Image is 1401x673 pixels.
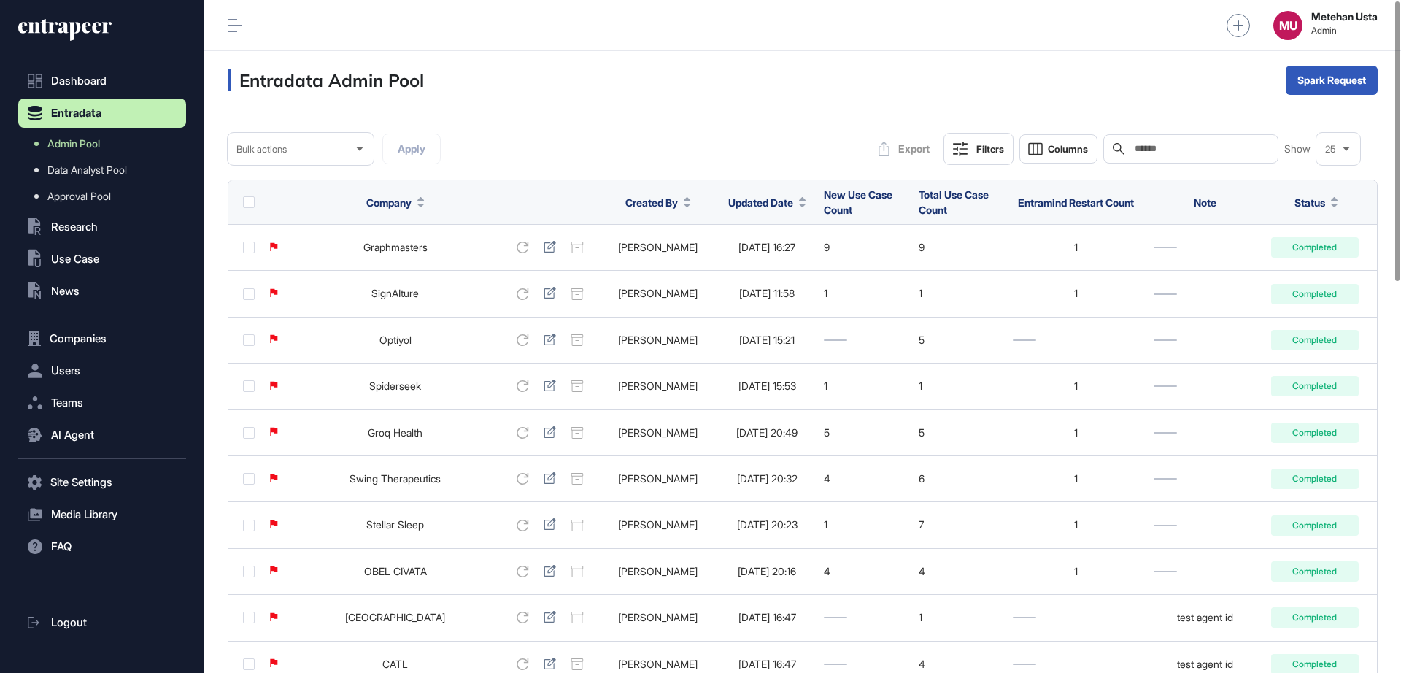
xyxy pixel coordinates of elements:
a: SignAIture [371,287,419,299]
span: Admin [1311,26,1378,36]
a: [PERSON_NAME] [618,426,698,439]
div: [DATE] 16:47 [725,612,810,623]
div: [DATE] 16:27 [725,242,810,253]
div: 1 [1013,242,1139,253]
div: Completed [1271,284,1359,304]
a: [PERSON_NAME] [618,658,698,670]
a: [GEOGRAPHIC_DATA] [345,611,445,623]
div: 1 [1013,566,1139,577]
span: Updated Date [728,195,793,210]
a: Swing Therapeutics [350,472,441,485]
div: 1 [1013,380,1139,392]
span: Show [1284,143,1311,155]
a: OBEL CIVATA [364,565,427,577]
span: Media Library [51,509,117,520]
div: [DATE] 15:53 [725,380,810,392]
a: Stellar Sleep [366,518,424,531]
div: [DATE] 20:16 [725,566,810,577]
div: 4 [919,658,998,670]
div: 1 [824,288,903,299]
div: 5 [824,427,903,439]
button: MU [1273,11,1302,40]
button: Site Settings [18,468,186,497]
span: Status [1294,195,1325,210]
span: Bulk actions [236,144,287,155]
div: 1 [824,380,903,392]
a: CATL [382,658,408,670]
strong: Metehan Usta [1311,11,1378,23]
a: [PERSON_NAME] [618,611,698,623]
a: Logout [18,608,186,637]
div: [DATE] 20:32 [725,473,810,485]
a: [PERSON_NAME] [618,287,698,299]
span: Entradata [51,107,101,119]
button: Export [871,134,938,164]
div: 1 [919,288,998,299]
button: Updated Date [728,195,806,210]
a: [PERSON_NAME] [618,334,698,346]
a: Optiyol [379,334,412,346]
div: [DATE] 20:23 [725,519,810,531]
div: 5 [919,334,998,346]
div: 1 [919,380,998,392]
div: 4 [824,473,903,485]
a: [PERSON_NAME] [618,380,698,392]
h3: Entradata Admin Pool [228,69,424,91]
span: Company [366,195,412,210]
button: Research [18,212,186,242]
div: Completed [1271,561,1359,582]
span: Use Case [51,253,99,265]
button: Entradata [18,99,186,128]
span: Total Use Case Count [919,188,989,216]
div: 7 [919,519,998,531]
div: Completed [1271,330,1359,350]
button: Columns [1019,134,1097,164]
div: 1 [1013,473,1139,485]
button: AI Agent [18,420,186,450]
a: [PERSON_NAME] [618,472,698,485]
span: Entramind Restart Count [1018,196,1134,209]
span: Dashboard [51,75,107,87]
button: Company [366,195,425,210]
span: Research [51,221,98,233]
div: 9 [919,242,998,253]
div: Completed [1271,469,1359,489]
a: Data Analyst Pool [26,157,186,183]
span: Admin Pool [47,138,100,150]
div: test agent id [1154,658,1257,670]
span: 25 [1325,144,1336,155]
button: Use Case [18,245,186,274]
button: Status [1294,195,1338,210]
button: Media Library [18,500,186,529]
span: FAQ [51,541,72,553]
div: 9 [824,242,903,253]
div: 1 [919,612,998,623]
div: 4 [919,566,998,577]
button: FAQ [18,532,186,561]
span: Users [51,365,80,377]
a: Graphmasters [363,241,428,253]
div: 1 [1013,519,1139,531]
button: News [18,277,186,306]
a: Spiderseek [369,380,421,392]
span: New Use Case Count [824,188,892,216]
div: [DATE] 15:21 [725,334,810,346]
span: Teams [51,397,83,409]
button: Created By [625,195,691,210]
div: 5 [919,427,998,439]
span: Companies [50,333,107,345]
a: [PERSON_NAME] [618,565,698,577]
a: [PERSON_NAME] [618,241,698,253]
button: Spark Request [1286,66,1378,95]
span: Created By [625,195,678,210]
a: Dashboard [18,66,186,96]
span: AI Agent [51,429,94,441]
div: Completed [1271,515,1359,536]
button: Teams [18,388,186,418]
div: [DATE] 20:49 [725,427,810,439]
div: Completed [1271,376,1359,396]
div: 1 [1013,427,1139,439]
button: Companies [18,324,186,353]
div: Filters [976,143,1004,155]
